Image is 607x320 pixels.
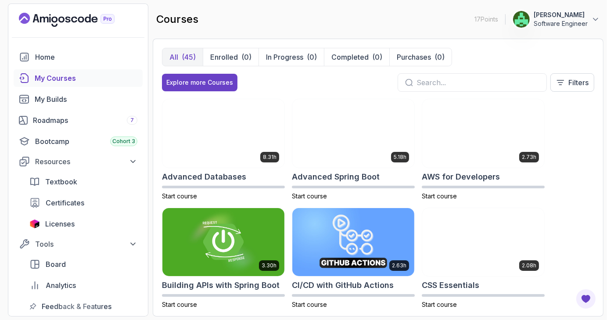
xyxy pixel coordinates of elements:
[422,208,544,277] img: CSS Essentials card
[513,11,530,28] img: user profile image
[422,301,457,308] span: Start course
[394,154,406,161] p: 5.18h
[241,52,251,62] div: (0)
[417,77,539,88] input: Search...
[35,94,137,104] div: My Builds
[331,52,369,62] p: Completed
[259,48,324,66] button: In Progress(0)
[35,52,137,62] div: Home
[392,262,406,269] p: 2.63h
[203,48,259,66] button: Enrolled(0)
[513,11,600,28] button: user profile image[PERSON_NAME]Software Engineer
[130,117,134,124] span: 7
[112,138,135,145] span: Cohort 3
[292,99,414,168] img: Advanced Spring Boot card
[29,219,40,228] img: jetbrains icon
[162,208,284,277] img: Building APIs with Spring Boot card
[292,192,327,200] span: Start course
[474,15,498,24] p: 17 Points
[550,73,594,92] button: Filters
[24,173,143,191] a: textbook
[422,171,500,183] h2: AWS for Developers
[46,259,66,270] span: Board
[435,52,445,62] div: (0)
[397,52,431,62] p: Purchases
[292,171,380,183] h2: Advanced Spring Boot
[324,48,389,66] button: Completed(0)
[14,48,143,66] a: home
[210,52,238,62] p: Enrolled
[24,277,143,294] a: analytics
[45,219,75,229] span: Licenses
[422,99,544,168] img: AWS for Developers card
[19,13,135,27] a: Landing page
[24,215,143,233] a: licenses
[14,69,143,87] a: courses
[534,11,588,19] p: [PERSON_NAME]
[182,52,196,62] div: (45)
[307,52,317,62] div: (0)
[35,156,137,167] div: Resources
[522,154,536,161] p: 2.73h
[534,19,588,28] p: Software Engineer
[14,111,143,129] a: roadmaps
[263,154,277,161] p: 8.31h
[292,279,394,291] h2: CI/CD with GitHub Actions
[162,192,197,200] span: Start course
[372,52,382,62] div: (0)
[14,236,143,252] button: Tools
[14,90,143,108] a: builds
[24,194,143,212] a: certificates
[42,301,111,312] span: Feedback & Features
[568,77,589,88] p: Filters
[262,262,277,269] p: 3.30h
[522,262,536,269] p: 2.08h
[33,115,137,126] div: Roadmaps
[46,280,76,291] span: Analytics
[156,12,198,26] h2: courses
[45,176,77,187] span: Textbook
[389,48,452,66] button: Purchases(0)
[575,288,596,309] button: Open Feedback Button
[35,239,137,249] div: Tools
[292,301,327,308] span: Start course
[162,74,237,91] button: Explore more Courses
[14,154,143,169] button: Resources
[162,99,284,168] img: Advanced Databases card
[166,78,233,87] div: Explore more Courses
[35,73,137,83] div: My Courses
[14,133,143,150] a: bootcamp
[46,198,84,208] span: Certificates
[266,52,303,62] p: In Progress
[24,255,143,273] a: board
[162,48,203,66] button: All(45)
[162,301,197,308] span: Start course
[422,192,457,200] span: Start course
[162,279,280,291] h2: Building APIs with Spring Boot
[35,136,137,147] div: Bootcamp
[422,279,479,291] h2: CSS Essentials
[292,208,414,277] img: CI/CD with GitHub Actions card
[169,52,178,62] p: All
[162,171,246,183] h2: Advanced Databases
[24,298,143,315] a: feedback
